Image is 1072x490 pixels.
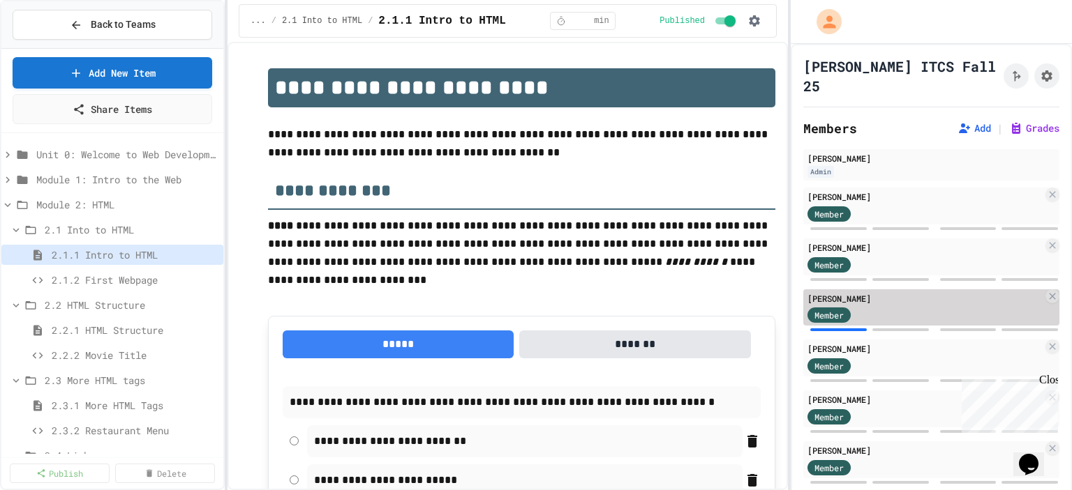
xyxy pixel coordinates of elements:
div: [PERSON_NAME] [807,393,1043,406]
button: Back to Teams [13,10,212,40]
a: Add New Item [13,57,212,89]
span: 2.3.1 More HTML Tags [52,398,218,413]
div: My Account [802,6,845,38]
span: Module 2: HTML [36,197,218,212]
iframe: chat widget [956,374,1058,433]
span: 2.1.1 Intro to HTML [378,13,505,29]
a: Share Items [13,94,212,124]
span: / [271,15,276,26]
span: 2.1 Into to HTML [282,15,362,26]
div: Content is published and visible to students [660,13,738,29]
div: [PERSON_NAME] [807,292,1043,305]
span: 2.2.2 Movie Title [52,348,218,362]
div: [PERSON_NAME] [807,241,1043,254]
span: 2.2 HTML Structure [45,298,218,312]
div: [PERSON_NAME] [807,152,1055,164]
span: 2.1 Into to HTML [45,222,218,237]
div: Chat with us now!Close [6,6,96,89]
span: 2.1.2 First Webpage [52,273,218,287]
span: / [368,15,373,26]
span: 2.3.2 Restaurant Menu [52,423,218,438]
span: Back to Teams [91,17,156,32]
span: Member [814,411,844,423]
span: ... [251,15,266,26]
span: Member [814,309,844,321]
div: [PERSON_NAME] [807,190,1043,203]
span: | [997,120,1004,137]
span: 2.2.1 HTML Structure [52,323,218,337]
span: 2.4 Links [45,448,218,463]
button: Add [958,121,991,135]
a: Publish [10,464,110,483]
span: Module 1: Intro to the Web [36,172,218,187]
span: Member [814,461,844,474]
span: Member [814,208,844,220]
span: 2.3 More HTML tags [45,373,218,388]
button: Click to see fork details [1004,63,1029,89]
h2: Members [803,118,857,138]
div: [PERSON_NAME] [807,444,1043,457]
iframe: chat widget [1013,434,1058,476]
span: Member [814,259,844,271]
a: Delete [115,464,215,483]
span: 2.1.1 Intro to HTML [52,247,218,262]
div: Admin [807,166,834,178]
span: Unit 0: Welcome to Web Development [36,147,218,162]
button: Assignment Settings [1034,63,1059,89]
button: Grades [1009,121,1059,135]
span: Published [660,15,705,26]
div: [PERSON_NAME] [807,342,1043,355]
span: min [594,15,609,26]
h1: [PERSON_NAME] ITCS Fall 25 [803,56,998,95]
span: Member [814,360,844,372]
